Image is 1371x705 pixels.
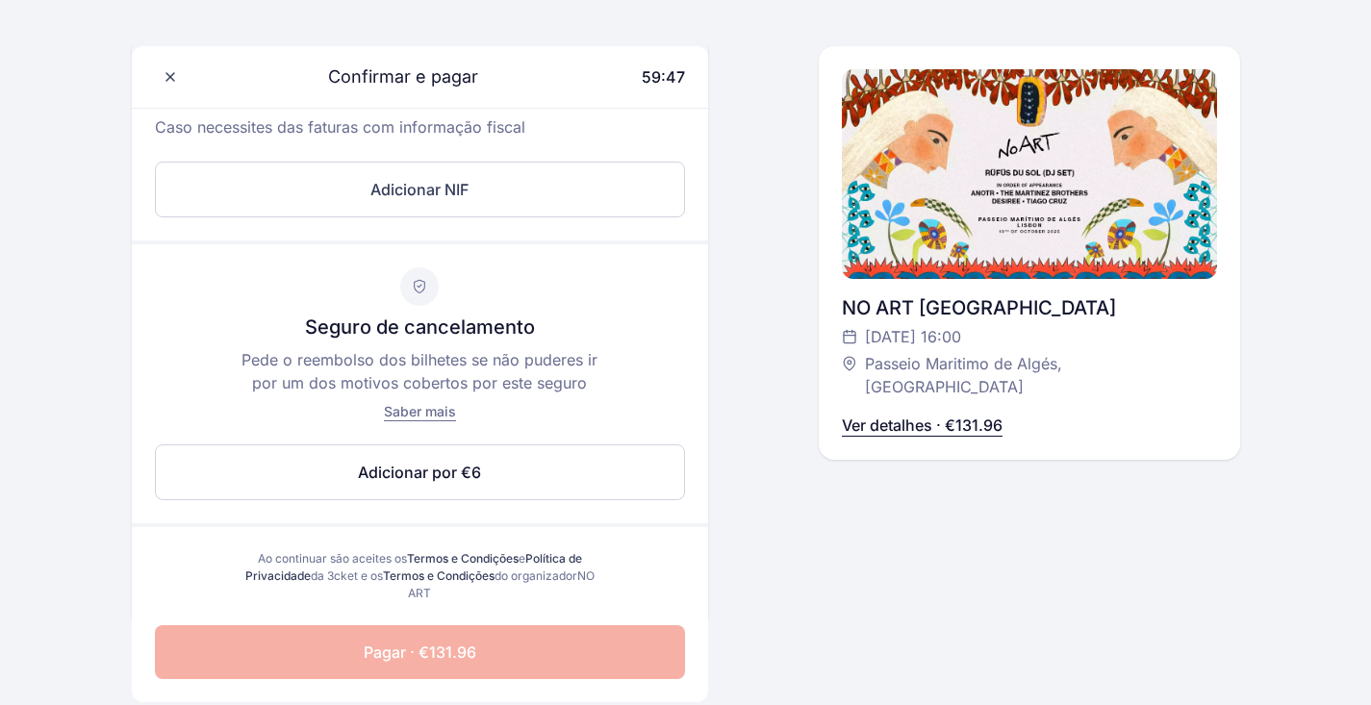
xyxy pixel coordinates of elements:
a: Termos e Condições [383,568,495,583]
span: Adicionar por €6 [358,461,481,484]
span: 59:47 [642,67,685,87]
span: Pagar · €131.96 [364,641,476,664]
span: [DATE] 16:00 [865,325,961,348]
p: Seguro de cancelamento [305,314,535,340]
div: NO ART [GEOGRAPHIC_DATA] [842,294,1217,321]
span: Passeio Maritimo de Algés, [GEOGRAPHIC_DATA] [865,352,1198,398]
p: Caso necessites das faturas com informação fiscal [155,115,685,154]
span: Confirmar e pagar [305,63,478,90]
button: Adicionar por €6 [155,444,685,500]
span: Saber mais [384,403,456,419]
button: Pagar · €131.96 [155,625,685,679]
a: Termos e Condições [407,551,519,566]
p: Pede o reembolso dos bilhetes se não puderes ir por um dos motivos cobertos por este seguro [235,348,604,394]
button: Adicionar NIF [155,162,685,217]
div: Ao continuar são aceites os e da 3cket e os do organizador [240,550,600,602]
p: Ver detalhes · €131.96 [842,414,1003,437]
